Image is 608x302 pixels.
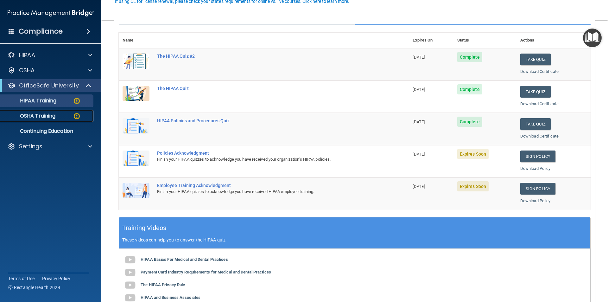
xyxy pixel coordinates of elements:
p: Settings [19,143,42,150]
a: Settings [8,143,92,150]
th: Actions [516,33,591,48]
a: Download Certificate [520,134,559,138]
a: OSHA [8,67,92,74]
p: HIPAA [19,51,35,59]
a: Sign Policy [520,183,555,195]
p: HIPAA Training [4,98,56,104]
th: Expires On [409,33,453,48]
div: Finish your HIPAA quizzes to acknowledge you have received HIPAA employee training. [157,188,377,196]
th: Name [119,33,153,48]
a: Download Policy [520,166,551,171]
div: The HIPAA Quiz [157,86,377,91]
p: OfficeSafe University [19,82,79,89]
img: warning-circle.0cc9ac19.png [73,112,81,120]
a: Terms of Use [8,275,35,282]
span: [DATE] [413,152,425,157]
div: HIPAA Policies and Procedures Quiz [157,118,377,123]
a: Sign Policy [520,151,555,162]
span: Expires Soon [457,181,489,191]
b: HIPAA and Business Associates [141,295,200,300]
button: Take Quiz [520,54,551,65]
th: Status [453,33,516,48]
b: HIPAA Basics For Medical and Dental Practices [141,257,228,262]
div: The HIPAA Quiz #2 [157,54,377,59]
div: Finish your HIPAA quizzes to acknowledge you have received your organization’s HIPAA policies. [157,156,377,163]
img: warning-circle.0cc9ac19.png [73,97,81,105]
span: [DATE] [413,55,425,60]
img: PMB logo [8,7,94,19]
a: Download Certificate [520,69,559,74]
span: [DATE] [413,184,425,189]
iframe: Drift Widget Chat Controller [576,258,600,282]
a: Download Certificate [520,101,559,106]
p: OSHA Training [4,113,55,119]
span: Expires Soon [457,149,489,159]
a: HIPAA [8,51,92,59]
img: gray_youtube_icon.38fcd6cc.png [124,266,136,279]
b: Payment Card Industry Requirements for Medical and Dental Practices [141,270,271,274]
a: OfficeSafe University [8,82,92,89]
div: Employee Training Acknowledgment [157,183,377,188]
h5: Training Videos [122,222,167,234]
h4: Compliance [19,27,63,36]
a: Download Policy [520,198,551,203]
span: [DATE] [413,119,425,124]
img: gray_youtube_icon.38fcd6cc.png [124,254,136,266]
div: Policies Acknowledgment [157,151,377,156]
p: These videos can help you to answer the HIPAA quiz [122,237,587,242]
button: Take Quiz [520,118,551,130]
b: The HIPAA Privacy Rule [141,282,185,287]
span: Complete [457,117,482,127]
img: gray_youtube_icon.38fcd6cc.png [124,279,136,292]
button: Open Resource Center [583,29,602,47]
span: Complete [457,84,482,94]
p: OSHA [19,67,35,74]
span: [DATE] [413,87,425,92]
button: Take Quiz [520,86,551,98]
span: Complete [457,52,482,62]
span: Ⓒ Rectangle Health 2024 [8,284,60,291]
p: Continuing Education [4,128,91,134]
a: Privacy Policy [42,275,71,282]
